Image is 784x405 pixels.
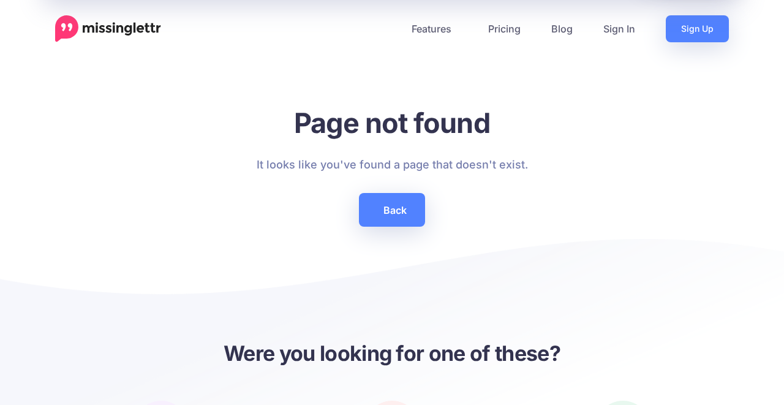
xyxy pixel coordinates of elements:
a: Pricing [473,15,536,42]
a: Features [396,15,473,42]
a: Back [359,193,425,227]
a: Sign In [588,15,650,42]
h1: Page not found [257,106,528,140]
a: Sign Up [666,15,729,42]
p: It looks like you've found a page that doesn't exist. [257,155,528,175]
h3: Were you looking for one of these? [55,339,729,367]
a: Blog [536,15,588,42]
